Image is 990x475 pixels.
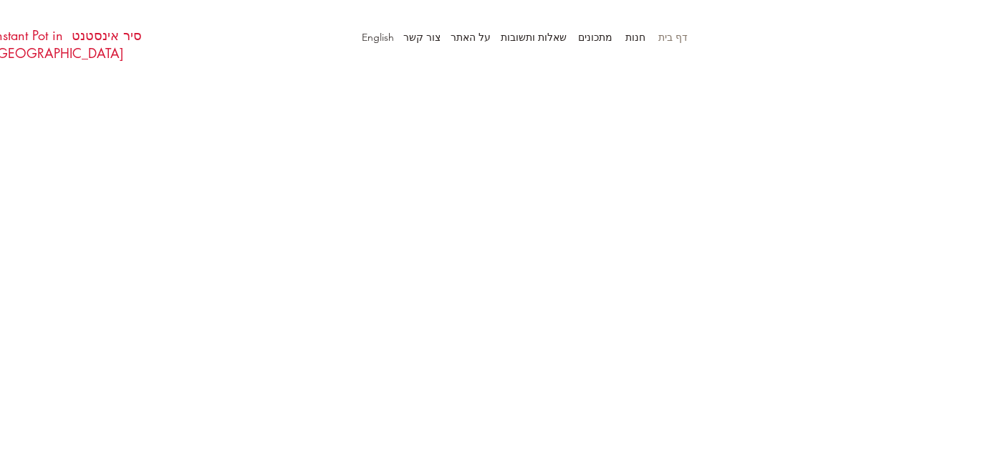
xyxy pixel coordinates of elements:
p: חנות [618,27,653,48]
p: מתכונים [571,27,620,48]
p: שאלות ותשובות [494,27,574,48]
a: מתכונים [574,27,620,48]
p: על האתר [443,27,498,48]
a: חנות [620,27,653,48]
a: English [355,27,401,48]
p: דף בית [651,27,695,48]
a: שאלות ותשובות [498,27,574,48]
a: דף בית [653,27,695,48]
p: צור קשר [396,27,448,48]
a: צור קשר [401,27,448,48]
nav: אתר [322,27,695,48]
a: על האתר [448,27,498,48]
